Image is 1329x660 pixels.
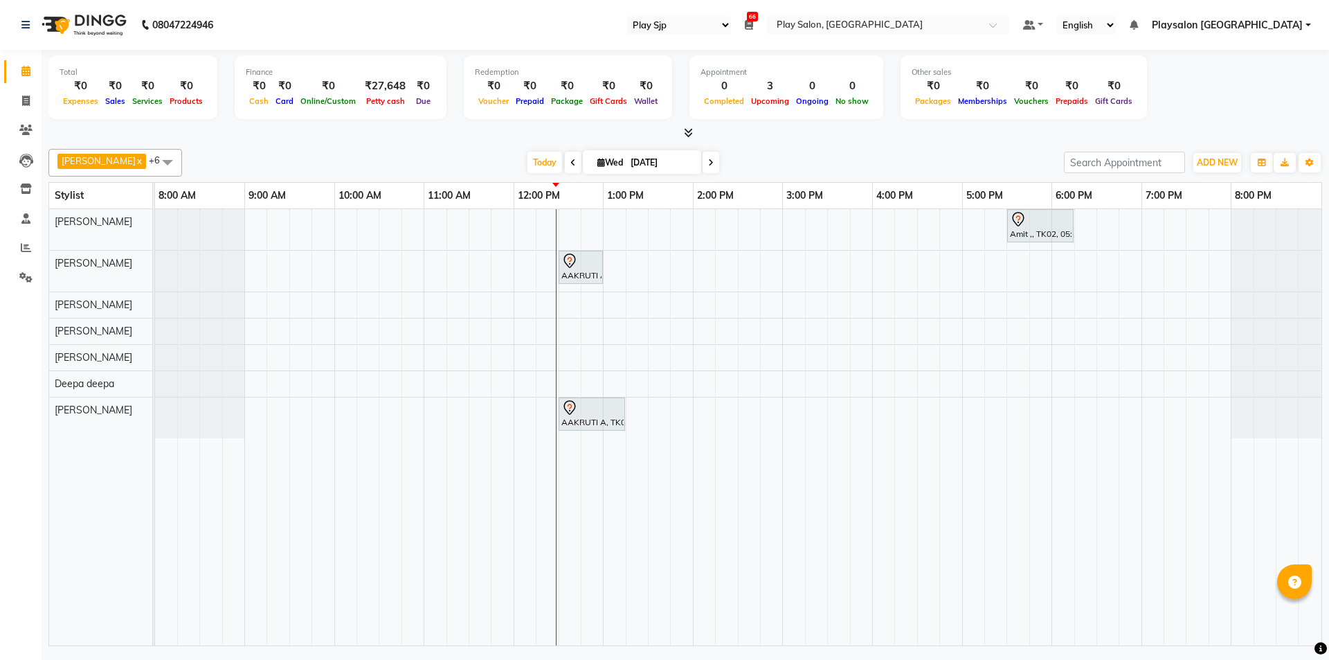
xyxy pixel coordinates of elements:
div: Amit ,, TK02, 05:30 PM-06:15 PM, Blowdry + Shampoo + Conditioner[L'OREAL] Medium [1009,211,1072,240]
div: ₹0 [411,78,435,94]
span: [PERSON_NAME] [55,215,132,228]
a: 5:00 PM [963,186,1006,206]
span: Prepaids [1052,96,1092,106]
span: [PERSON_NAME] [55,325,132,337]
span: [PERSON_NAME] [55,404,132,416]
span: ADD NEW [1197,157,1238,168]
a: 9:00 AM [245,186,289,206]
div: AAKRUTI A, TK01, 12:30 PM-01:15 PM, Loreal Hair Spa Women [560,400,624,429]
span: Completed [700,96,748,106]
div: ₹0 [246,78,272,94]
div: 0 [832,78,872,94]
div: ₹0 [297,78,359,94]
span: [PERSON_NAME] [55,257,132,269]
span: Due [413,96,434,106]
div: ₹0 [60,78,102,94]
span: +6 [149,154,170,166]
a: x [136,155,142,166]
a: 8:00 PM [1231,186,1275,206]
span: Expenses [60,96,102,106]
span: Ongoing [793,96,832,106]
a: 66 [745,19,753,31]
div: 0 [700,78,748,94]
span: Products [166,96,206,106]
input: 2025-09-03 [626,152,696,173]
div: ₹27,648 [359,78,411,94]
span: Today [527,152,562,173]
div: ₹0 [1052,78,1092,94]
div: Finance [246,66,435,78]
span: Gift Cards [1092,96,1136,106]
a: 6:00 PM [1052,186,1096,206]
a: 1:00 PM [604,186,647,206]
div: ₹0 [475,78,512,94]
span: 66 [747,12,758,21]
button: ADD NEW [1193,153,1241,172]
div: Total [60,66,206,78]
a: 3:00 PM [783,186,826,206]
span: Services [129,96,166,106]
span: [PERSON_NAME] [55,298,132,311]
span: Voucher [475,96,512,106]
span: Wallet [631,96,661,106]
div: ₹0 [512,78,548,94]
span: Upcoming [748,96,793,106]
span: Online/Custom [297,96,359,106]
a: 12:00 PM [514,186,563,206]
div: ₹0 [129,78,166,94]
div: Redemption [475,66,661,78]
div: ₹0 [1092,78,1136,94]
div: ₹0 [102,78,129,94]
input: Search Appointment [1064,152,1185,173]
div: ₹0 [166,78,206,94]
div: ₹0 [548,78,586,94]
b: 08047224946 [152,6,213,44]
span: Prepaid [512,96,548,106]
img: logo [35,6,130,44]
a: 8:00 AM [155,186,199,206]
a: 10:00 AM [335,186,385,206]
span: Vouchers [1011,96,1052,106]
span: Petty cash [363,96,408,106]
span: Cash [246,96,272,106]
span: Playsalon [GEOGRAPHIC_DATA] [1152,18,1303,33]
div: AAKRUTI A, TK01, 12:30 PM-01:00 PM, Classic pedicure [560,253,602,282]
div: ₹0 [912,78,955,94]
div: ₹0 [955,78,1011,94]
div: Other sales [912,66,1136,78]
a: 2:00 PM [694,186,737,206]
div: ₹0 [1011,78,1052,94]
div: Appointment [700,66,872,78]
div: 3 [748,78,793,94]
span: Wed [594,157,626,168]
a: 11:00 AM [424,186,474,206]
div: ₹0 [586,78,631,94]
span: [PERSON_NAME] [55,351,132,364]
span: Package [548,96,586,106]
span: Deepa deepa [55,377,114,390]
span: Gift Cards [586,96,631,106]
a: 4:00 PM [873,186,916,206]
span: Packages [912,96,955,106]
div: ₹0 [272,78,297,94]
span: Memberships [955,96,1011,106]
iframe: chat widget [1271,605,1315,646]
div: 0 [793,78,832,94]
span: Stylist [55,189,84,202]
span: [PERSON_NAME] [62,155,136,166]
div: ₹0 [631,78,661,94]
a: 7:00 PM [1142,186,1186,206]
span: Card [272,96,297,106]
span: Sales [102,96,129,106]
span: No show [832,96,872,106]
